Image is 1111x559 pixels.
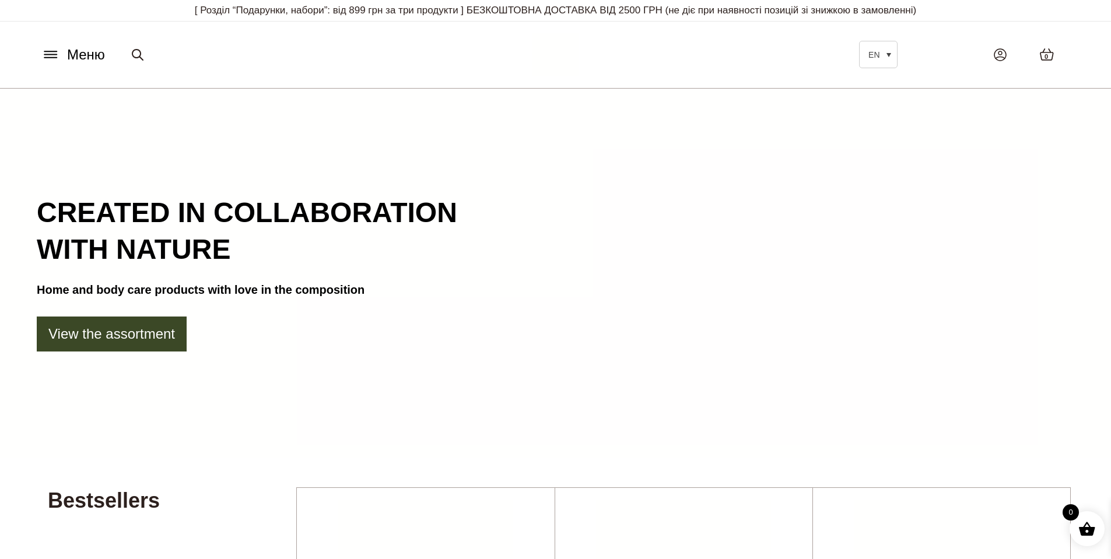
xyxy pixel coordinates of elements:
[37,317,187,351] a: View the assortment
[67,44,105,65] span: Меню
[859,41,898,68] a: EN
[532,33,579,76] img: BY SADOVSKIY
[37,195,1074,268] h1: Created in collaboration with nature
[38,44,108,66] button: Меню
[868,50,879,59] span: EN
[48,487,160,515] h3: Bestsellers
[1045,52,1048,62] span: 0
[1028,36,1066,73] a: 0
[37,283,365,296] strong: Home and body care products with love in the composition
[1063,504,1079,521] span: 0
